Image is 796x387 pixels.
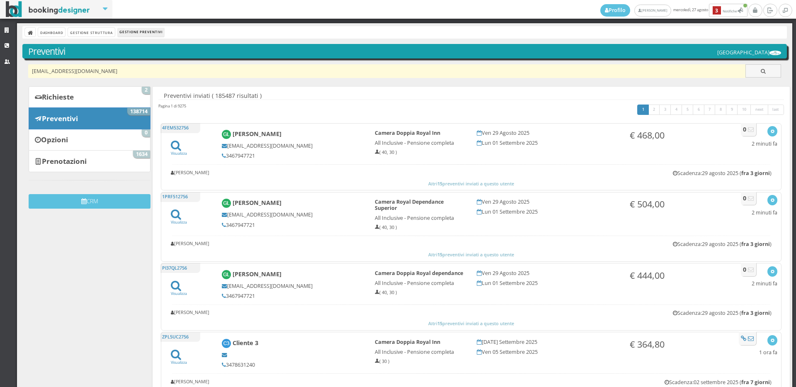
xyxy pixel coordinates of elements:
h5: Scadenza: [673,241,772,247]
a: Gestione Struttura [68,28,114,37]
b: Prenotazioni [42,156,87,166]
a: 2 [648,105,660,115]
b: 15 [437,251,442,258]
a: 8 [715,105,727,115]
a: 10 [737,105,751,115]
h5: 3467947721 [222,153,364,159]
a: 1 [637,105,649,115]
b: 15 [437,180,442,187]
h5: All Inclusive - Pensione completa [375,215,466,221]
a: [PERSON_NAME] [634,5,671,17]
h5: 1PRF512756 [160,192,200,202]
h5: [GEOGRAPHIC_DATA] [717,49,781,56]
h5: 3467947721 [222,293,364,299]
a: Visualizza [171,354,187,365]
h5: [EMAIL_ADDRESS][DOMAIN_NAME] [222,143,364,149]
h5: PI37QL2756 [160,263,200,273]
h6: [PERSON_NAME] [171,379,209,385]
a: Preventivi 138714 [29,107,150,129]
span: 29 agosto 2025 ( ) [702,241,772,248]
h5: 2 minuti fa [752,209,777,216]
button: Altri15preventivi inviati a questo utente [165,320,777,328]
h45: Pagina 1 di 9275 [158,103,186,109]
img: Gerardo Lamesta [222,130,231,139]
b: fra 3 giorni [741,241,770,248]
button: Altri15preventivi inviati a questo utente [165,180,777,187]
span: 0 [142,129,150,137]
button: CRM [29,194,150,209]
b: Camera Doppia Royal Inn [375,338,440,346]
h5: 3467947721 [222,222,364,228]
h5: Ven 29 Agosto 2025 [477,199,619,205]
b: Camera Doppia Royal Inn [375,129,440,136]
h5: [DATE] Settembre 2025 [477,339,619,345]
h6: [PERSON_NAME] [171,310,209,315]
h5: 2 minuti fa [752,141,777,147]
a: 5 [682,105,694,115]
span: 29 agosto 2025 ( ) [702,309,772,316]
a: Profilo [600,4,630,17]
a: next [750,105,769,115]
h5: ZPL5UC2756 [160,332,200,342]
b: fra 7 giorni [741,379,770,386]
h5: [EMAIL_ADDRESS][DOMAIN_NAME] [222,283,364,289]
a: 9 [726,105,738,115]
span: mercoledì, 27 agosto [600,4,748,17]
b: 3 [713,6,721,15]
a: Visualizza [171,214,187,225]
b: fra 3 giorni [741,170,770,177]
h6: ( 40, 30 ) [375,290,466,295]
img: Cliente 3 [222,339,231,348]
b: Cliente 3 [233,339,258,347]
h3: € 504,00 [630,199,721,209]
h6: ( 40, 30 ) [375,225,466,230]
img: ea773b7e7d3611ed9c9d0608f5526cb6.png [769,51,781,55]
button: 3Notifiche [709,4,747,17]
h5: Scadenza: [665,379,772,385]
a: Prenotazioni 1634 [29,150,150,172]
span: 2 [142,87,150,94]
h6: ( 40, 30 ) [375,150,466,155]
a: Dashboard [38,28,65,37]
h5: Ven 29 Agosto 2025 [477,130,619,136]
a: 7 [704,105,716,115]
b: Preventivi [42,114,78,123]
span: Preventivi inviati ( 185487 risultati ) [164,92,262,99]
li: Gestione Preventivi [118,28,164,37]
b: fra 3 giorni [741,309,770,316]
h5: 1 ora fa [759,349,777,355]
a: Visualizza [171,285,187,296]
b: [PERSON_NAME] [233,270,282,278]
h5: 3478631240 [222,362,364,368]
h6: [PERSON_NAME] [171,170,209,175]
h5: Ven 05 Settembre 2025 [477,349,619,355]
h5: All Inclusive - Pensione completa [375,140,466,146]
img: BookingDesigner.com [6,1,90,17]
h5: Scadenza: [673,170,772,176]
h3: € 468,00 [630,130,721,141]
h5: Ven 29 Agosto 2025 [477,270,619,276]
h3: Preventivi [28,46,781,57]
h5: All Inclusive - Pensione completa [375,280,466,286]
span: 02 settembre 2025 ( ) [694,379,772,386]
b: Camera Royal Dependance Superior [375,198,444,212]
b: [PERSON_NAME] [233,130,282,138]
span: 138714 [127,108,150,115]
h6: ( 30 ) [375,359,466,364]
h3: € 444,00 [630,270,721,281]
h5: Lun 01 Settembre 2025 [477,140,619,146]
b: 0 [743,125,746,133]
h5: [EMAIL_ADDRESS][DOMAIN_NAME] [222,212,364,218]
a: 3 [659,105,671,115]
a: last [768,105,784,115]
h3: € 364,80 [630,339,721,350]
b: 0 [743,194,746,202]
img: Gerardo Lamesta [222,270,231,280]
span: 29 agosto 2025 ( ) [702,170,772,177]
h5: Scadenza: [673,310,772,316]
img: Gerardo Lamesta [222,199,231,208]
h5: 2 minuti fa [752,280,777,287]
b: Richieste [42,92,74,102]
a: Richieste 2 [29,86,150,108]
a: 6 [693,105,705,115]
